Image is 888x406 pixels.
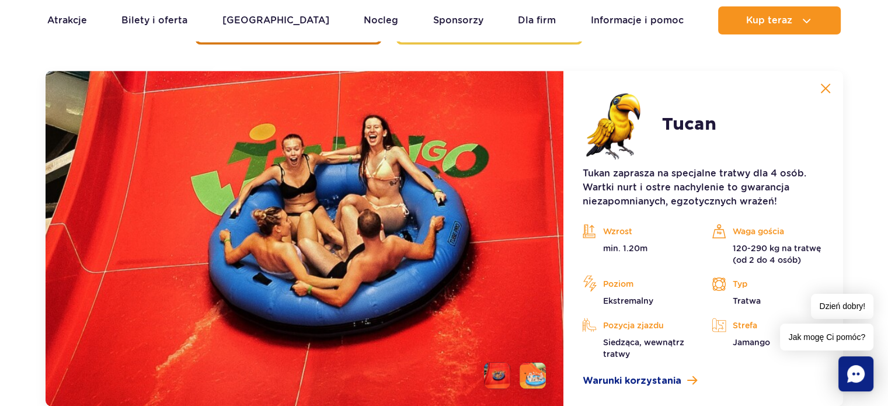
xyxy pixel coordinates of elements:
[582,166,824,209] p: Tukan zaprasza na specjalne tratwy dla 4 osób. Wartki nurt i ostre nachylenie to gwarancja niezap...
[780,324,873,351] span: Jak mogę Ci pomóc?
[222,6,329,34] a: [GEOGRAPHIC_DATA]
[364,6,398,34] a: Nocleg
[121,6,187,34] a: Bilety i oferta
[718,6,841,34] button: Kup teraz
[712,336,824,348] p: Jamango
[582,242,694,254] p: min. 1.20m
[582,89,652,159] img: 683e9e3786a57738606523.png
[811,294,873,319] span: Dzień dobry!
[582,223,694,240] p: Wzrost
[433,6,483,34] a: Sponsorzy
[661,114,716,135] h2: Tucan
[582,373,824,387] a: Warunki korzystania
[47,6,87,34] a: Atrakcje
[712,316,824,334] p: Strefa
[712,295,824,307] p: Tratwa
[582,295,694,307] p: Ekstremalny
[582,275,694,293] p: Poziom
[518,6,556,34] a: Dla firm
[591,6,684,34] a: Informacje i pomoc
[746,15,792,26] span: Kup teraz
[582,373,681,387] span: Warunki korzystania
[712,275,824,293] p: Typ
[712,242,824,266] p: 120-290 kg na tratwę (od 2 do 4 osób)
[838,356,873,391] div: Chat
[712,223,824,240] p: Waga gościa
[582,336,694,359] p: Siedząca, wewnątrz tratwy
[582,316,694,334] p: Pozycja zjazdu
